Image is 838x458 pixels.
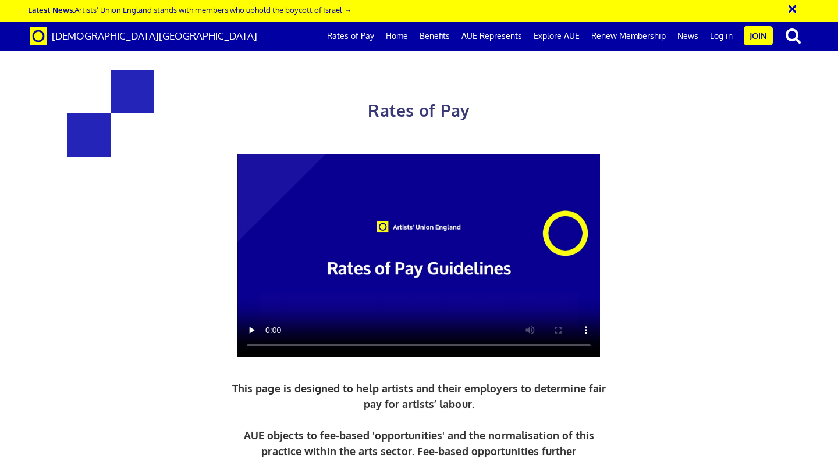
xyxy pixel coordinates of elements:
[585,22,672,51] a: Renew Membership
[368,100,470,121] span: Rates of Pay
[21,22,266,51] a: Brand [DEMOGRAPHIC_DATA][GEOGRAPHIC_DATA]
[704,22,738,51] a: Log in
[321,22,380,51] a: Rates of Pay
[380,22,414,51] a: Home
[414,22,456,51] a: Benefits
[28,5,351,15] a: Latest News:Artists’ Union England stands with members who uphold the boycott of Israel →
[28,5,74,15] strong: Latest News:
[528,22,585,51] a: Explore AUE
[672,22,704,51] a: News
[456,22,528,51] a: AUE Represents
[52,30,257,42] span: [DEMOGRAPHIC_DATA][GEOGRAPHIC_DATA]
[775,23,811,48] button: search
[744,26,773,45] a: Join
